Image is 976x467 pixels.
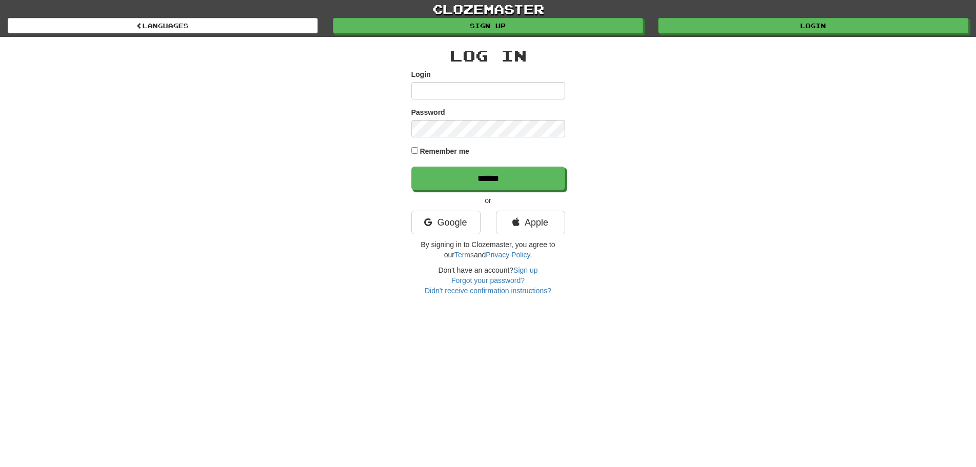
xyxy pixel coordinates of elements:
a: Sign up [513,266,537,274]
p: or [411,195,565,206]
h2: Log In [411,47,565,64]
div: Don't have an account? [411,265,565,296]
a: Privacy Policy [486,251,530,259]
a: Forgot your password? [451,276,525,285]
a: Login [658,18,968,33]
a: Didn't receive confirmation instructions? [425,287,551,295]
a: Sign up [333,18,643,33]
label: Login [411,69,431,79]
p: By signing in to Clozemaster, you agree to our and . [411,239,565,260]
a: Google [411,211,481,234]
label: Password [411,107,445,117]
a: Terms [454,251,474,259]
label: Remember me [420,146,469,156]
a: Languages [8,18,318,33]
a: Apple [496,211,565,234]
